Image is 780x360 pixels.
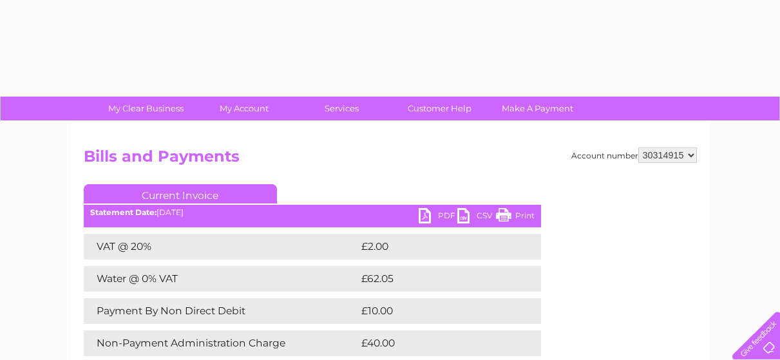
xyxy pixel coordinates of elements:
a: Customer Help [386,97,493,120]
a: Make A Payment [484,97,591,120]
td: £2.00 [358,234,511,260]
a: Current Invoice [84,184,277,204]
td: VAT @ 20% [84,234,358,260]
td: £10.00 [358,298,515,324]
td: Non-Payment Administration Charge [84,330,358,356]
a: CSV [457,208,496,227]
h2: Bills and Payments [84,147,697,172]
a: PDF [419,208,457,227]
td: £40.00 [358,330,516,356]
a: Print [496,208,535,227]
td: £62.05 [358,266,515,292]
a: Services [289,97,395,120]
a: My Account [191,97,297,120]
div: Account number [571,147,697,163]
td: Payment By Non Direct Debit [84,298,358,324]
div: [DATE] [84,208,541,217]
td: Water @ 0% VAT [84,266,358,292]
b: Statement Date: [90,207,157,217]
a: My Clear Business [93,97,199,120]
